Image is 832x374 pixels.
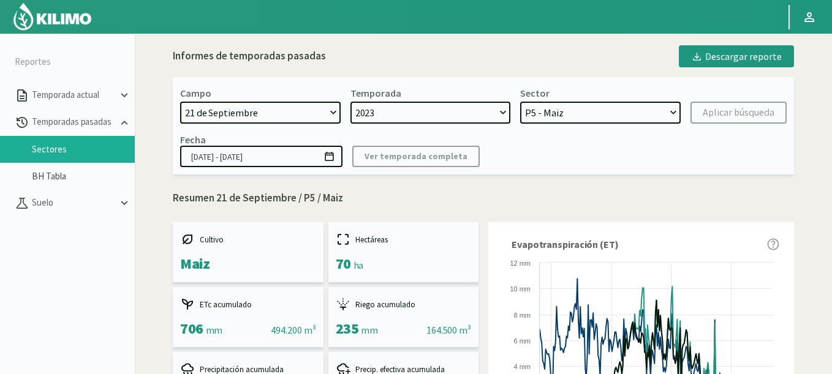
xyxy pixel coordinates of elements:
div: Cultivo [180,232,316,247]
span: 70 [336,254,351,273]
p: Temporada actual [29,88,118,102]
text: 10 mm [510,285,531,293]
a: BH Tabla [32,171,135,182]
kil-mini-card: report-summary-cards.ACCUMULATED_IRRIGATION [328,287,479,347]
span: mm [361,324,377,336]
text: 4 mm [514,363,531,370]
button: Descargar reporte [679,45,794,67]
div: Riego acumulado [336,297,472,312]
span: 706 [180,319,203,338]
div: 494.200 m³ [271,323,316,337]
text: 12 mm [510,260,531,267]
div: ETc acumulado [180,297,316,312]
p: Suelo [29,196,118,210]
div: Descargar reporte [691,49,782,64]
div: Sector [520,87,550,99]
span: ha [354,259,363,271]
input: dd/mm/yyyy - dd/mm/yyyy [180,146,342,167]
div: 164.500 m³ [426,323,471,337]
text: 6 mm [514,337,531,345]
div: Hectáreas [336,232,472,247]
span: 235 [336,319,359,338]
div: Campo [180,87,211,99]
text: 8 mm [514,312,531,319]
kil-mini-card: report-summary-cards.ACCUMULATED_ETC [173,287,323,347]
p: Resumen 21 de Septiembre / P5 / Maiz [173,190,794,206]
div: Temporada [350,87,401,99]
kil-mini-card: report-summary-cards.HECTARES [328,222,479,282]
span: Evapotranspiración (ET) [512,237,619,252]
div: Fecha [180,133,206,146]
img: Kilimo [12,2,93,31]
span: mm [206,324,222,336]
span: Maiz [180,254,210,273]
div: Informes de temporadas pasadas [173,48,326,64]
kil-mini-card: report-summary-cards.CROP [173,222,323,282]
a: Sectores [32,144,135,155]
p: Temporadas pasadas [29,115,118,129]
